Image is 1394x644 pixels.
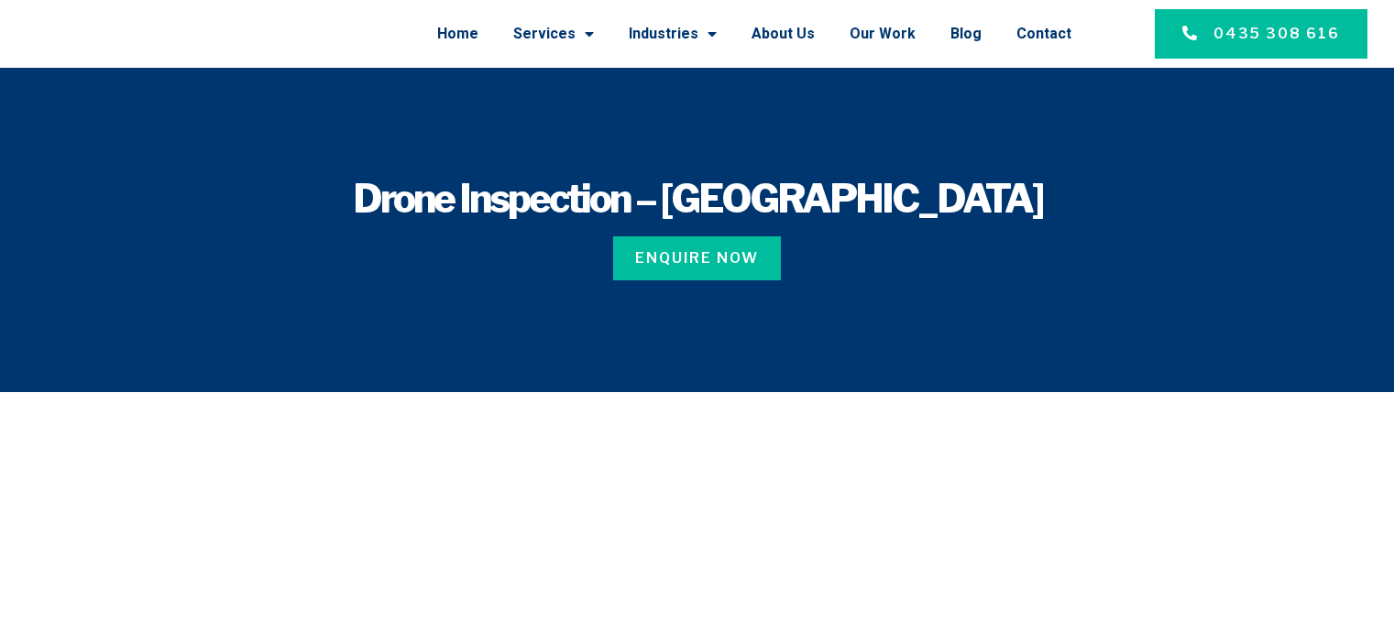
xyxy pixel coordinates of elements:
a: 0435 308 616 [1155,9,1367,59]
span: 0435 308 616 [1213,23,1340,45]
img: Final-Logo copy [27,14,217,55]
a: Our Work [850,10,916,58]
a: Services [513,10,594,58]
a: Contact [1016,10,1071,58]
h1: Drone Inspection – [GEOGRAPHIC_DATA] [120,180,1275,218]
a: About Us [752,10,815,58]
span: Enquire Now [635,247,759,269]
a: Home [437,10,478,58]
nav: Menu [241,10,1071,58]
a: Industries [629,10,717,58]
a: Enquire Now [613,236,781,280]
a: Blog [950,10,982,58]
